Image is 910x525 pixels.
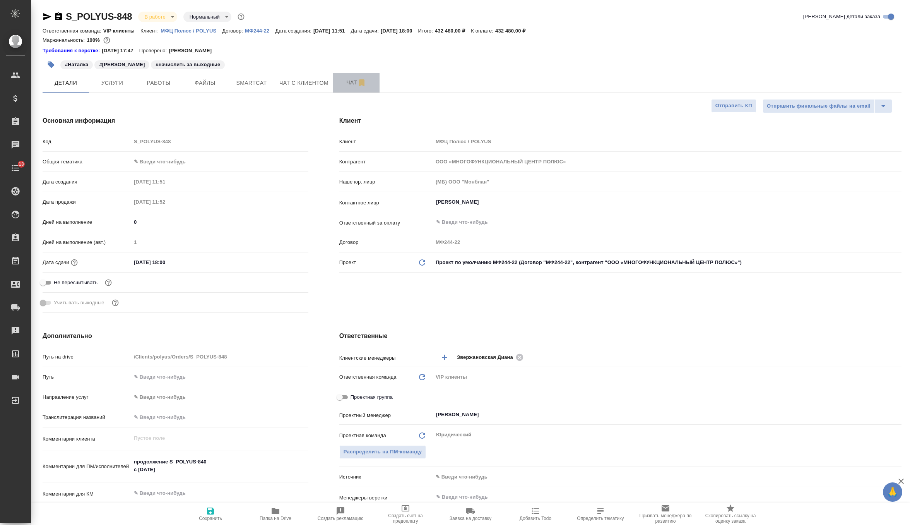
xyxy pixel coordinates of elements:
[161,27,222,34] a: МФЦ Полюс / POLYUS
[43,37,87,43] p: Маржинальность:
[131,391,308,404] div: ✎ Введи что-нибудь
[43,218,131,226] p: Дней на выполнение
[131,257,199,268] input: ✎ Введи что-нибудь
[338,78,375,87] span: Чат
[43,198,131,206] p: Дата продажи
[139,47,169,55] p: Проверено:
[140,28,161,34] p: Клиент:
[131,371,308,383] input: ✎ Введи что-нибудь
[94,61,150,67] span: Буянов Александр
[339,445,426,459] button: Распределить на ПМ-команду
[103,28,140,34] p: VIP клиенты
[339,219,433,227] p: Ответственный за оплату
[43,178,131,186] p: Дата создания
[339,354,433,362] p: Клиентские менеджеры
[134,393,299,401] div: ✎ Введи что-нибудь
[131,455,308,476] textarea: продолжение S_POLYUS-840 с [DATE]
[60,61,94,67] span: Наталка
[418,28,435,34] p: Итого:
[43,413,131,421] p: Транслитерация названий
[703,513,758,524] span: Скопировать ссылку на оценку заказа
[767,102,871,111] span: Отправить финальные файлы на email
[110,298,120,308] button: Выбери, если сб и вс нужно считать рабочими днями для выполнения заказа.
[339,331,901,341] h4: Ответственные
[131,216,308,228] input: ✎ Введи что-нибудь
[433,156,901,167] input: Пустое поле
[161,28,222,34] p: МФЦ Полюс / POLYUS
[457,352,526,362] div: Звержановская Диана
[433,470,901,484] div: ✎ Введи что-нибудь
[43,353,131,361] p: Путь на drive
[351,393,393,401] span: Проектная группа
[138,12,177,22] div: В работе
[897,221,899,223] button: Open
[183,12,231,22] div: В работе
[43,435,131,443] p: Комментарии клиента
[102,35,112,45] button: 0.00 RUB;
[433,176,901,187] input: Пустое поле
[339,373,397,381] p: Ответственная команда
[763,99,892,113] div: split button
[381,28,418,34] p: [DATE] 18:00
[94,78,131,88] span: Услуги
[43,12,52,21] button: Скопировать ссылку для ЯМессенджера
[897,357,899,358] button: Open
[43,373,131,381] p: Путь
[435,348,454,367] button: Добавить менеджера
[169,47,217,55] p: [PERSON_NAME]
[339,138,433,146] p: Клиент
[275,28,313,34] p: Дата создания:
[236,12,246,22] button: Доп статусы указывают на важность/срочность заказа
[308,503,373,525] button: Создать рекламацию
[339,178,433,186] p: Наше юр. лицо
[222,28,245,34] p: Договор:
[313,28,351,34] p: [DATE] 11:51
[339,238,433,246] p: Договор
[131,196,199,208] input: Пустое поле
[339,432,386,439] p: Проектная команда
[339,494,433,502] p: Менеджеры верстки
[897,414,899,415] button: Open
[433,256,901,269] div: Проект по умолчанию МФ244-22 (Договор "МФ244-22", контрагент "ООО «МНОГОФУНКЦИОНАЛЬНЫЙ ЦЕНТР ПОЛЮ...
[43,158,131,166] p: Общая тематика
[638,513,693,524] span: Призвать менеджера по развитию
[186,78,224,88] span: Файлы
[47,78,84,88] span: Детали
[54,279,97,287] span: Не пересчитывать
[14,160,29,168] span: 13
[803,13,880,21] span: [PERSON_NAME] детали заказа
[66,11,132,22] a: S_POLYUS-848
[87,37,102,43] p: 100%
[633,503,698,525] button: Призвать менеджера по развитию
[339,158,433,166] p: Контрагент
[69,257,79,268] button: Если добавить услуги и заполнить их объемом, то дата рассчитается автоматически
[140,78,177,88] span: Работы
[886,484,899,500] span: 🙏
[131,412,308,423] input: ✎ Введи что-нибудь
[503,503,568,525] button: Добавить Todo
[279,78,328,88] span: Чат с клиентом
[883,482,902,502] button: 🙏
[351,28,381,34] p: Дата сдачи:
[520,516,551,521] span: Добавить Todo
[435,492,873,502] input: ✎ Введи что-нибудь
[43,56,60,73] button: Добавить тэг
[43,47,102,55] div: Нажми, чтобы открыть папку с инструкцией
[65,61,88,69] p: #Наталка
[245,27,275,34] a: МФ244-22
[43,490,131,498] p: Комментарии для КМ
[178,503,243,525] button: Сохранить
[134,158,299,166] div: ✎ Введи что-нибудь
[471,28,495,34] p: К оплате:
[318,516,364,521] span: Создать рекламацию
[339,445,426,459] span: В заказе уже есть ответственный ПМ или ПМ группа
[43,138,131,146] p: Код
[438,503,503,525] button: Заявка на доставку
[433,136,901,147] input: Пустое поле
[260,516,291,521] span: Папка на Drive
[102,47,139,55] p: [DATE] 17:47
[495,28,531,34] p: 432 480,00 ₽
[43,259,69,266] p: Дата сдачи
[339,116,901,125] h4: Клиент
[577,516,624,521] span: Определить тематику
